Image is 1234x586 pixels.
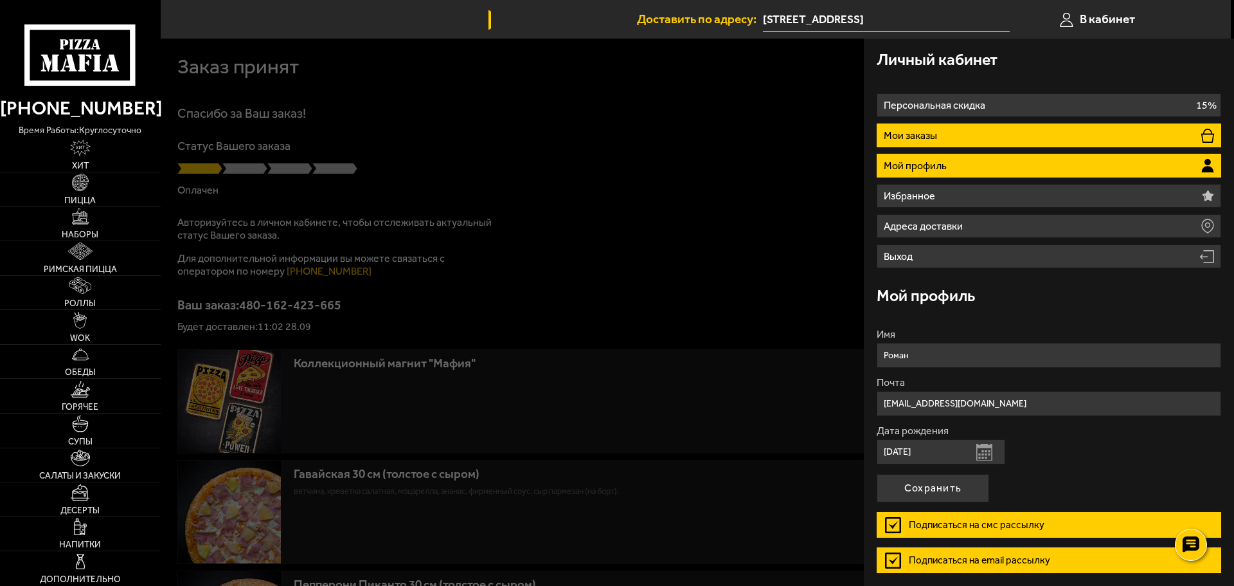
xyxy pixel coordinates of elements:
span: 0 руб. [1195,10,1218,19]
span: Доставить по адресу: [637,13,763,25]
input: Ваш адрес доставки [763,8,1010,32]
p: Мой профиль [884,161,950,171]
span: [GEOGRAPHIC_DATA] [192,13,314,25]
span: Горячее [62,403,98,412]
label: Подписаться на смс рассылку [877,512,1221,538]
p: Мои заказы [884,131,940,141]
span: Салаты и закуски [39,472,121,481]
span: Пицца [64,196,96,205]
label: Имя [877,329,1221,340]
span: Дополнительно [40,575,121,584]
p: 15% [1196,100,1217,111]
span: 0 шт. [1195,21,1218,28]
p: Персональная скидка [884,100,988,111]
input: Ваше имя [877,343,1221,368]
span: Роллы [64,299,96,308]
span: WOK [70,334,90,343]
span: Хит [72,161,89,170]
button: Открыть календарь [976,444,992,461]
img: 15daf4d41897b9f0e9f617042186c801.svg [472,10,491,30]
span: Римская пицца [44,265,117,274]
span: Десерты [60,506,100,515]
p: Избранное [884,191,938,201]
input: Ваша дата рождения [877,439,1005,464]
span: Акции [343,13,386,25]
label: Подписаться на email рассылку [877,547,1221,573]
span: Доставка [416,13,469,25]
span: проспект Героев, 26к1 [763,8,1010,32]
p: Адреса доставки [884,221,966,232]
span: Наборы [62,230,98,239]
label: Дата рождения [877,426,1221,436]
h3: Личный кабинет [877,51,997,68]
label: Почта [877,378,1221,388]
span: Супы [68,437,93,446]
span: Напитки [59,540,101,549]
p: Выход [884,252,916,262]
span: В кабинет [1080,13,1135,25]
h3: Мой профиль [877,288,975,304]
span: Обеды [65,368,96,377]
input: Ваш e-mail [877,391,1221,416]
button: Сохранить [877,474,989,502]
